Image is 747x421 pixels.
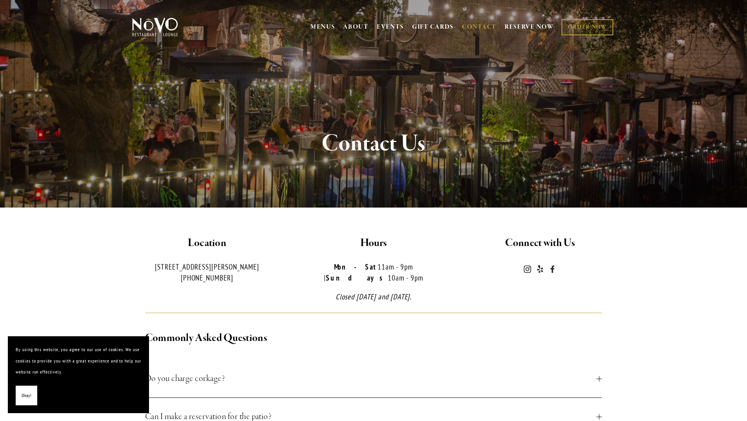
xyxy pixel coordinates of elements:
[145,360,602,397] button: Do you charge corkage?
[131,17,180,37] img: Novo Restaurant &amp; Lounge
[462,20,496,35] a: CONTACT
[536,265,544,273] a: Yelp
[334,262,378,272] strong: Mon-Sat
[412,20,454,35] a: GIFT CARDS
[336,292,412,301] em: Closed [DATE] and [DATE].
[131,261,284,284] p: [STREET_ADDRESS][PERSON_NAME] [PHONE_NUMBER]
[523,265,531,273] a: Instagram
[562,19,613,35] a: ORDER NOW
[131,235,284,252] h2: Location
[16,386,37,406] button: Okay!
[145,330,602,346] h2: Commonly Asked Questions
[297,261,450,284] p: 11am - 9pm | 10am - 9pm
[505,20,554,35] a: RESERVE NOW
[22,390,31,401] span: Okay!
[377,23,404,31] a: EVENTS
[326,273,388,282] strong: Sundays
[463,235,617,252] h2: Connect with Us
[8,336,149,413] section: Cookie banner
[549,265,556,273] a: Novo Restaurant and Lounge
[322,129,426,159] strong: Contact Us
[145,372,597,386] span: Do you charge corkage?
[16,344,141,378] p: By using this website, you agree to our use of cookies. We use cookies to provide you with a grea...
[343,23,369,31] a: ABOUT
[311,23,335,31] a: MENUS
[297,235,450,252] h2: Hours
